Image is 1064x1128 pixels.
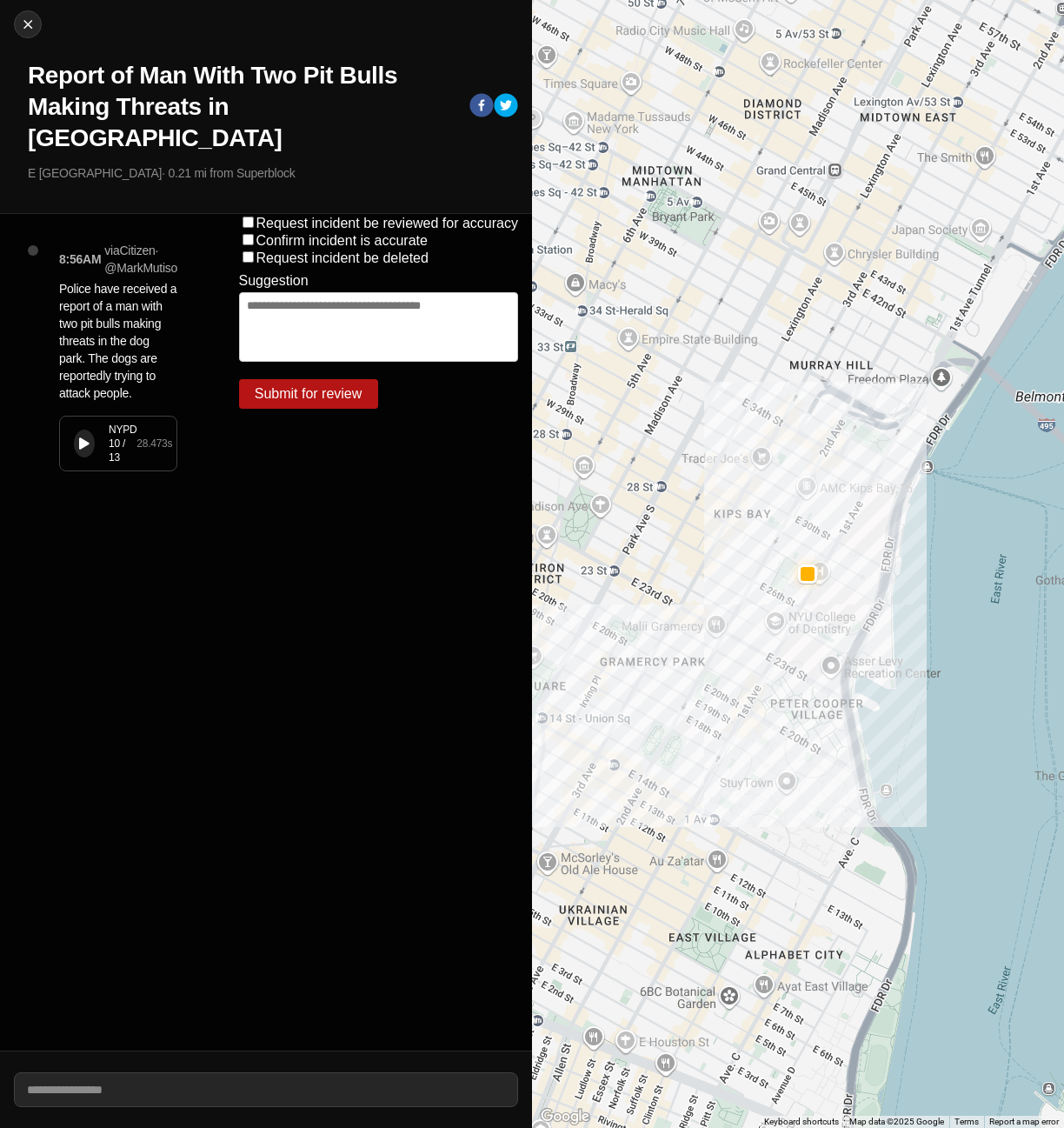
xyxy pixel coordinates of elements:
a: Terms (opens in new tab) [954,1117,979,1126]
img: cancel [19,16,37,33]
p: E [GEOGRAPHIC_DATA] · 0.21 mi from Superblock [28,164,518,182]
label: Suggestion [239,273,309,289]
button: facebook [469,93,494,121]
div: NYPD 10 / 13 [109,423,136,464]
div: 28.473 s [136,437,172,451]
p: via Citizen · @ MarkMutiso [104,242,177,277]
p: 8:56AM [59,250,101,268]
a: Open this area in Google Maps (opens a new window) [536,1105,594,1128]
label: Request incident be reviewed for accuracy [256,216,519,230]
button: twitter [494,93,518,121]
label: Confirm incident is accurate [256,233,428,248]
button: cancel [14,10,42,38]
button: Submit for review [239,379,378,409]
h1: Report of Man With Two Pit Bulls Making Threats in [GEOGRAPHIC_DATA] [28,60,456,154]
img: Google [536,1105,594,1128]
button: Keyboard shortcuts [764,1116,839,1128]
p: Police have received a report of a man with two pit bulls making threats in the dog park. The dog... [59,280,177,402]
span: Map data ©2025 Google [849,1117,944,1126]
a: Report a map error [989,1117,1059,1126]
label: Request incident be deleted [256,250,429,265]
